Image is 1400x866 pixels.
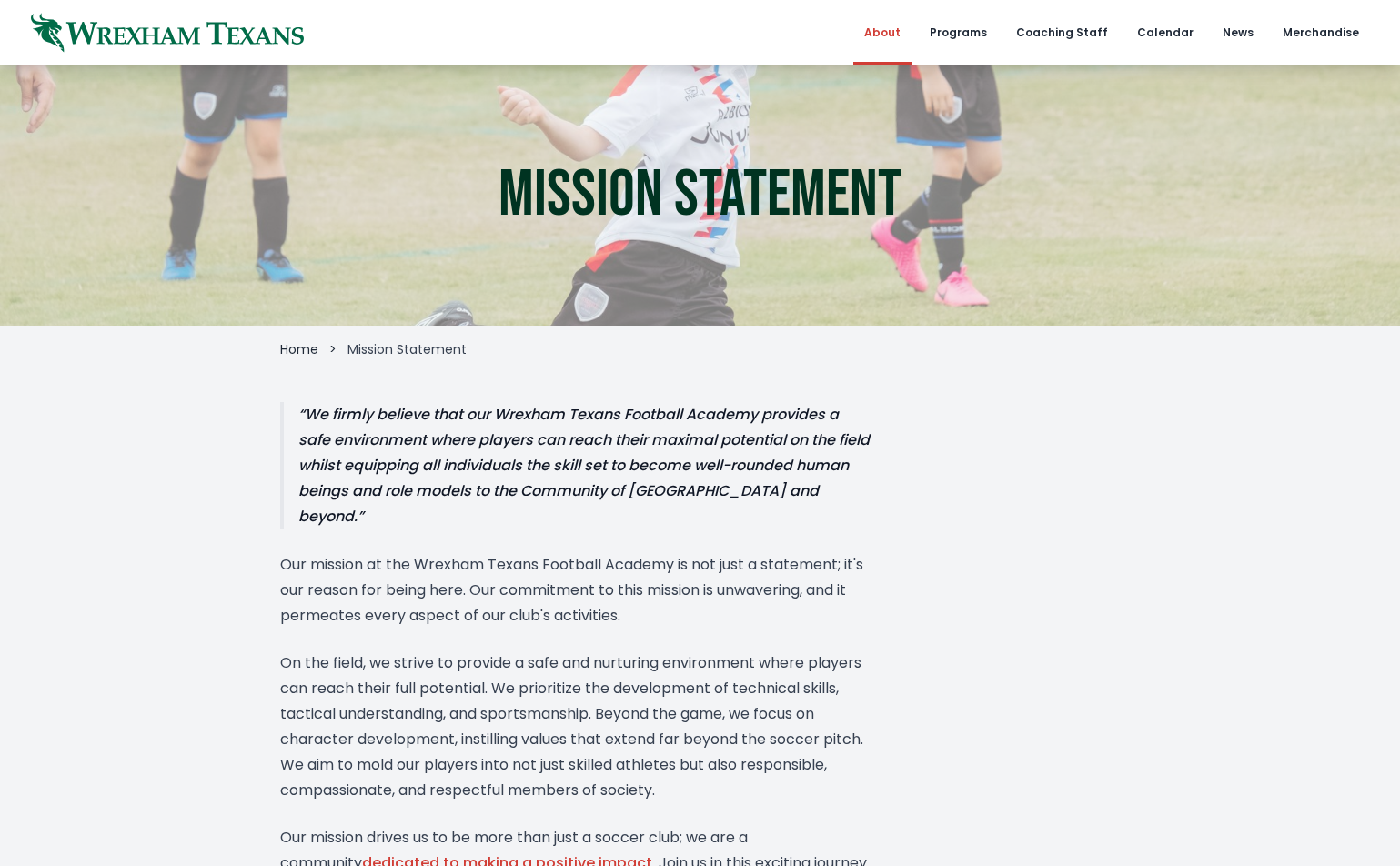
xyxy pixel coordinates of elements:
[347,340,467,358] span: Mission Statement
[329,340,337,358] li: >
[280,650,871,803] p: On the field, we strive to provide a safe and nurturing environment where players can reach their...
[280,552,871,629] p: Our mission at the Wrexham Texans Football Academy is not just a statement; it's our reason for b...
[280,340,318,358] a: Home
[298,402,871,529] p: We firmly believe that our Wrexham Texans Football Academy provides a safe environment where play...
[499,163,901,228] h1: Mission Statement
